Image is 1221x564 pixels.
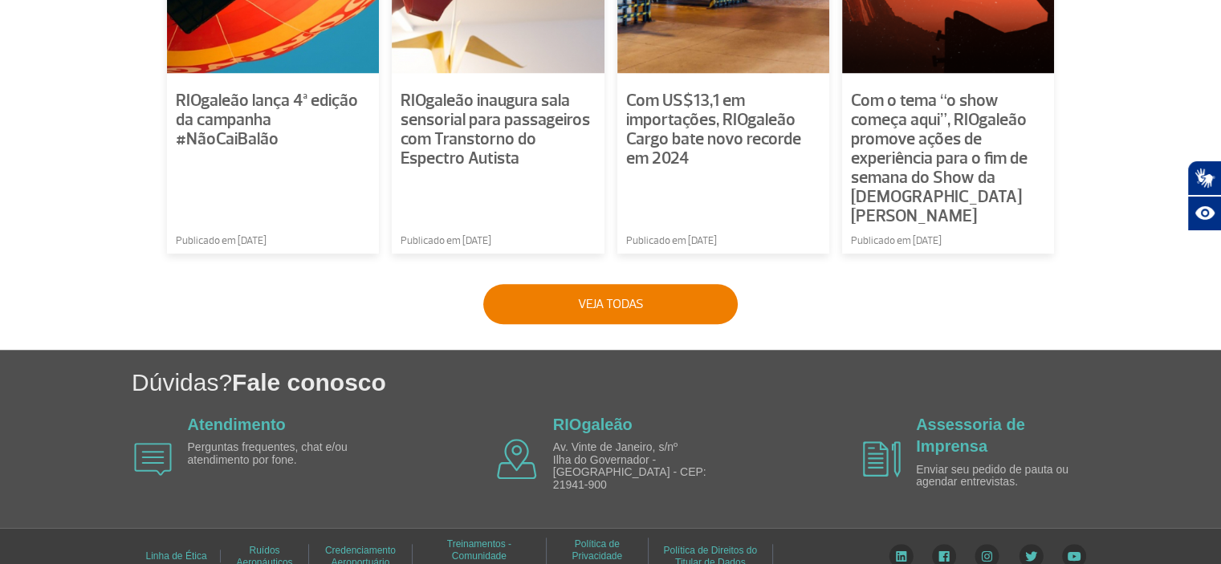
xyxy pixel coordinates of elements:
p: Perguntas frequentes, chat e/ou atendimento por fone. [188,441,372,466]
span: Com US$13,1 em importações, RIOgaleão Cargo bate novo recorde em 2024 [626,90,801,169]
div: Plugin de acessibilidade da Hand Talk. [1187,160,1221,231]
span: RIOgaleão lança 4ª edição da campanha #NãoCaiBalão [176,90,358,150]
button: Abrir recursos assistivos. [1187,196,1221,231]
a: Assessoria de Imprensa [916,416,1025,455]
span: RIOgaleão inaugura sala sensorial para passageiros com Transtorno do Espectro Autista [401,90,590,169]
p: Enviar seu pedido de pauta ou agendar entrevistas. [916,464,1101,489]
span: Fale conosco [232,369,386,396]
span: Publicado em [DATE] [626,233,717,250]
a: RIOgaleão [553,416,633,433]
a: Atendimento [188,416,286,433]
span: Publicado em [DATE] [401,233,491,250]
button: Abrir tradutor de língua de sinais. [1187,160,1221,196]
span: Publicado em [DATE] [851,233,942,250]
img: airplane icon [134,443,172,476]
span: Publicado em [DATE] [176,233,267,250]
span: Com o tema “o show começa aqui”, RIOgaleão promove ações de experiência para o fim de semana do S... [851,90,1028,227]
h1: Dúvidas? [132,366,1221,399]
img: airplane icon [497,439,537,479]
button: Veja todas [483,284,738,324]
p: Av. Vinte de Janeiro, s/nº Ilha do Governador - [GEOGRAPHIC_DATA] - CEP: 21941-900 [553,441,738,491]
img: airplane icon [863,441,901,477]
